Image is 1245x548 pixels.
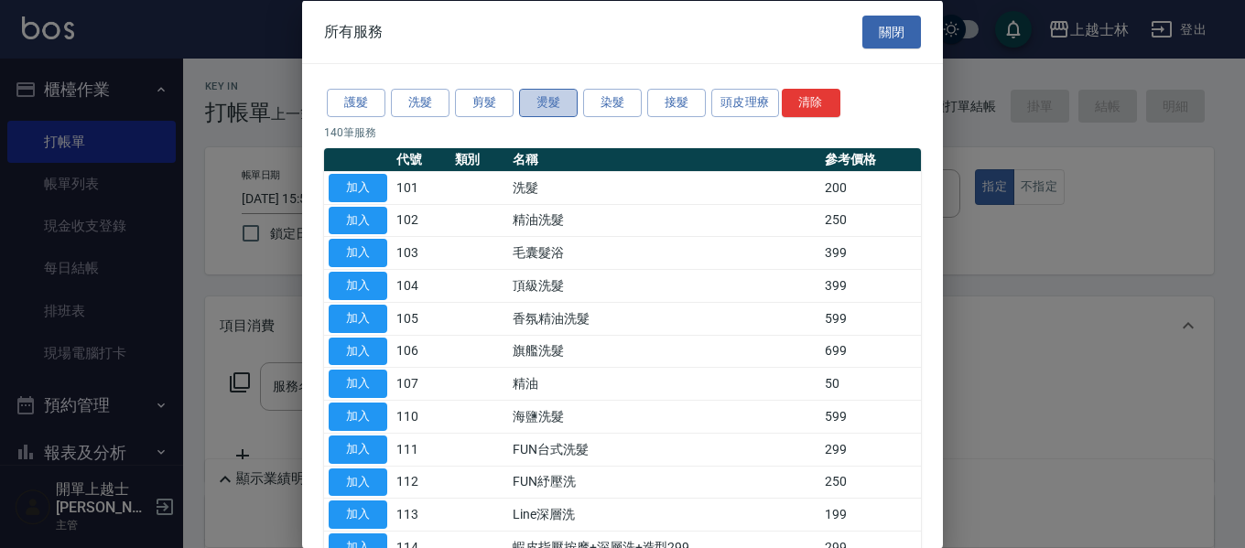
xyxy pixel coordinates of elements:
[820,269,921,302] td: 399
[820,367,921,400] td: 50
[329,173,387,201] button: 加入
[820,302,921,335] td: 599
[327,89,385,117] button: 護髮
[508,498,820,531] td: Line深層洗
[508,400,820,433] td: 海鹽洗髮
[392,236,450,269] td: 103
[329,272,387,300] button: 加入
[519,89,578,117] button: 燙髮
[392,147,450,171] th: 代號
[508,147,820,171] th: 名稱
[329,500,387,529] button: 加入
[392,466,450,499] td: 112
[820,400,921,433] td: 599
[820,171,921,204] td: 200
[508,171,820,204] td: 洗髮
[508,302,820,335] td: 香氛精油洗髮
[329,370,387,398] button: 加入
[392,171,450,204] td: 101
[455,89,514,117] button: 剪髮
[508,466,820,499] td: FUN紓壓洗
[392,433,450,466] td: 111
[450,147,509,171] th: 類別
[508,204,820,237] td: 精油洗髮
[392,269,450,302] td: 104
[329,304,387,332] button: 加入
[392,400,450,433] td: 110
[820,335,921,368] td: 699
[392,367,450,400] td: 107
[329,337,387,365] button: 加入
[862,15,921,48] button: 關閉
[820,147,921,171] th: 參考價格
[508,269,820,302] td: 頂級洗髮
[391,89,449,117] button: 洗髮
[329,435,387,463] button: 加入
[329,206,387,234] button: 加入
[392,204,450,237] td: 102
[508,335,820,368] td: 旗艦洗髮
[392,302,450,335] td: 105
[782,89,840,117] button: 清除
[508,433,820,466] td: FUN台式洗髮
[329,239,387,267] button: 加入
[324,124,921,140] p: 140 筆服務
[324,22,383,40] span: 所有服務
[329,467,387,496] button: 加入
[392,335,450,368] td: 106
[508,367,820,400] td: 精油
[820,433,921,466] td: 299
[820,204,921,237] td: 250
[508,236,820,269] td: 毛囊髮浴
[820,498,921,531] td: 199
[820,236,921,269] td: 399
[647,89,706,117] button: 接髮
[329,403,387,431] button: 加入
[711,89,779,117] button: 頭皮理療
[392,498,450,531] td: 113
[820,466,921,499] td: 250
[583,89,642,117] button: 染髮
